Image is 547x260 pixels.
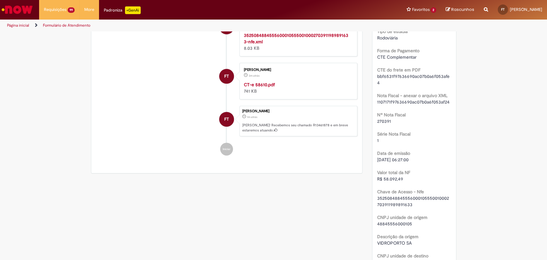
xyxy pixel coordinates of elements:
[249,74,260,78] span: 3m atrás
[244,68,351,72] div: [PERSON_NAME]
[377,73,450,86] span: bbf6531f97636690ac07b0a6f053afe4
[244,32,351,51] div: 8.03 KB
[249,74,260,78] time: 29/08/2025 11:29:20
[377,93,448,98] b: Nota Fiscal - anexar o arquivo XML
[219,69,234,84] div: Fabiana Tessarde
[377,189,424,195] b: Chave de Acesso - Nfe
[224,69,229,84] span: FT
[510,7,542,12] span: [PERSON_NAME]
[377,118,391,124] span: 270391
[377,150,410,156] b: Data de emissão
[377,29,408,34] b: Tipo de estadia
[377,195,449,207] span: 35250848845556000105550010002703911989891633
[224,112,229,127] span: FT
[377,240,412,246] span: VIDROPORTO SA
[377,35,398,41] span: Rodoviária
[247,115,257,119] time: 29/08/2025 11:31:17
[7,23,29,28] a: Página inicial
[244,82,275,88] a: CT-e 58610.pdf
[377,253,428,259] b: CNPJ unidade de destino
[377,138,379,143] span: 1
[446,7,474,13] a: Rascunhos
[377,157,409,163] span: [DATE] 06:27:00
[244,81,351,94] div: 741 KB
[377,48,419,54] b: Forma de Pagamento
[242,123,354,133] p: [PERSON_NAME]! Recebemos seu chamado R13461878 e em breve estaremos atuando.
[96,106,358,137] li: Fabiana Tessarde
[377,234,419,239] b: Descrição da origem
[247,115,257,119] span: 1m atrás
[244,32,348,45] a: 35250848845556000105550010002703911989891633-nfe.xml
[501,7,505,12] span: FT
[5,20,360,31] ul: Trilhas de página
[377,54,417,60] span: CTE Complementar
[1,3,34,16] img: ServiceNow
[377,67,420,73] b: CTE do frete em PDF
[84,6,94,13] span: More
[377,176,403,182] span: R$ 58.092,49
[431,7,436,13] span: 2
[377,170,410,175] b: Valor total da NF
[377,221,412,227] span: 48845556000105
[377,131,410,137] b: Série Nota Fiscal
[412,6,429,13] span: Favoritos
[377,214,427,220] b: CNPJ unidade de origem
[104,6,141,14] div: Padroniza
[242,109,354,113] div: [PERSON_NAME]
[219,112,234,127] div: Fabiana Tessarde
[125,6,141,14] p: +GenAi
[44,6,66,13] span: Requisições
[68,7,75,13] span: 99
[43,23,90,28] a: Formulário de Atendimento
[377,112,406,118] b: Nº Nota Fiscal
[377,99,450,105] span: 1107171f97636690ac07b0a6f053af24
[451,6,474,13] span: Rascunhos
